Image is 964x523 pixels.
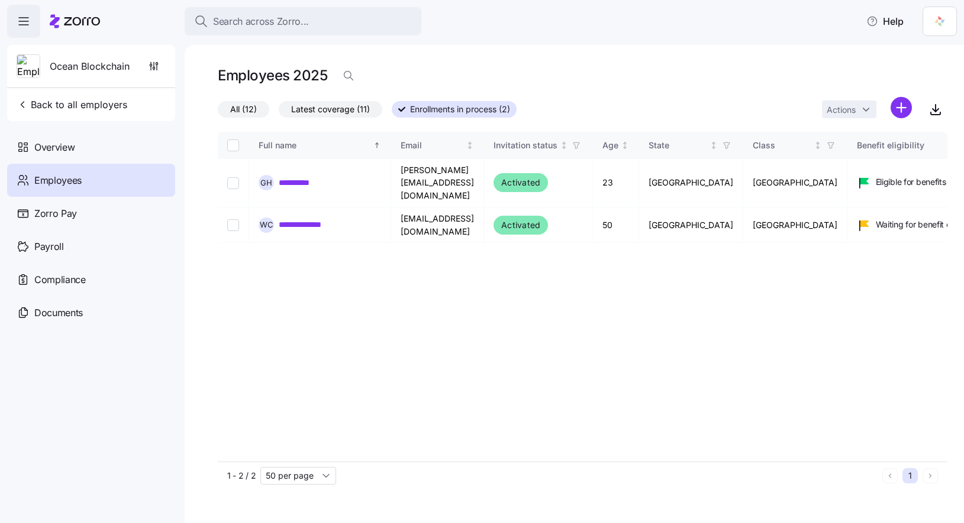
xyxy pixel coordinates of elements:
[34,140,75,155] span: Overview
[34,239,64,254] span: Payroll
[227,219,239,231] input: Select record 2
[259,139,371,152] div: Full name
[213,14,309,29] span: Search across Zorro...
[227,177,239,189] input: Select record 1
[639,132,743,159] th: StateNot sorted
[7,263,175,296] a: Compliance
[822,100,876,118] button: Actions
[34,306,83,320] span: Documents
[227,470,256,482] span: 1 - 2 / 2
[743,207,847,243] td: [GEOGRAPHIC_DATA]
[391,207,484,243] td: [EMAIL_ADDRESS][DOMAIN_NAME]
[593,159,639,207] td: 23
[639,207,743,243] td: [GEOGRAPHIC_DATA]
[891,97,912,118] svg: add icon
[466,141,474,150] div: Not sorted
[602,139,618,152] div: Age
[401,139,464,152] div: Email
[649,139,708,152] div: State
[923,468,938,483] button: Next page
[902,468,918,483] button: 1
[621,141,629,150] div: Not sorted
[639,159,743,207] td: [GEOGRAPHIC_DATA]
[930,12,949,31] img: 5711ede7-1a95-4d76-b346-8039fc8124a1-1741415864132.png
[753,139,812,152] div: Class
[866,14,904,28] span: Help
[484,132,593,159] th: Invitation statusNot sorted
[34,272,86,287] span: Compliance
[501,218,540,232] span: Activated
[494,139,557,152] div: Invitation status
[391,159,484,207] td: [PERSON_NAME][EMAIL_ADDRESS][DOMAIN_NAME]
[743,132,847,159] th: ClassNot sorted
[7,230,175,263] a: Payroll
[7,197,175,230] a: Zorro Pay
[291,102,370,117] span: Latest coverage (11)
[373,141,381,150] div: Sorted ascending
[7,164,175,197] a: Employees
[260,221,273,229] span: W C
[12,93,132,116] button: Back to all employers
[260,179,272,187] span: G H
[50,59,130,74] span: Ocean Blockchain
[410,102,510,117] span: Enrollments in process (2)
[876,176,946,188] span: Eligible for benefits
[218,66,327,85] h1: Employees 2025
[882,468,898,483] button: Previous page
[7,296,175,329] a: Documents
[593,132,639,159] th: AgeNot sorted
[185,7,421,35] button: Search across Zorro...
[501,176,540,190] span: Activated
[857,9,913,33] button: Help
[34,173,82,188] span: Employees
[7,131,175,164] a: Overview
[17,55,40,79] img: Employer logo
[743,159,847,207] td: [GEOGRAPHIC_DATA]
[227,139,239,151] input: Select all records
[593,207,639,243] td: 50
[34,206,77,221] span: Zorro Pay
[391,132,484,159] th: EmailNot sorted
[814,141,822,150] div: Not sorted
[17,98,127,112] span: Back to all employers
[827,106,856,114] span: Actions
[249,132,391,159] th: Full nameSorted ascending
[230,102,257,117] span: All (12)
[710,141,718,150] div: Not sorted
[560,141,568,150] div: Not sorted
